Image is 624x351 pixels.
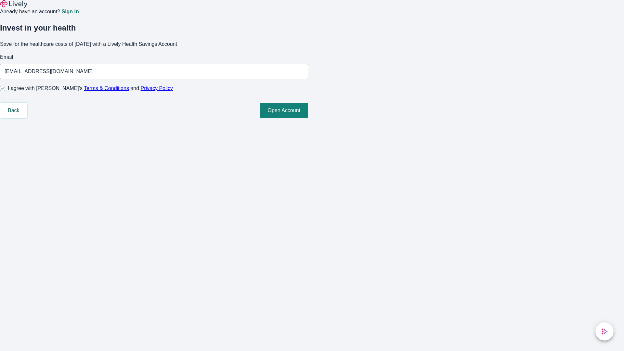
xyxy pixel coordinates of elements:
a: Terms & Conditions [84,85,129,91]
a: Sign in [61,9,79,14]
a: Privacy Policy [141,85,173,91]
svg: Lively AI Assistant [601,328,608,335]
button: chat [595,322,614,341]
button: Open Account [260,103,308,118]
span: I agree with [PERSON_NAME]’s and [8,84,173,92]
